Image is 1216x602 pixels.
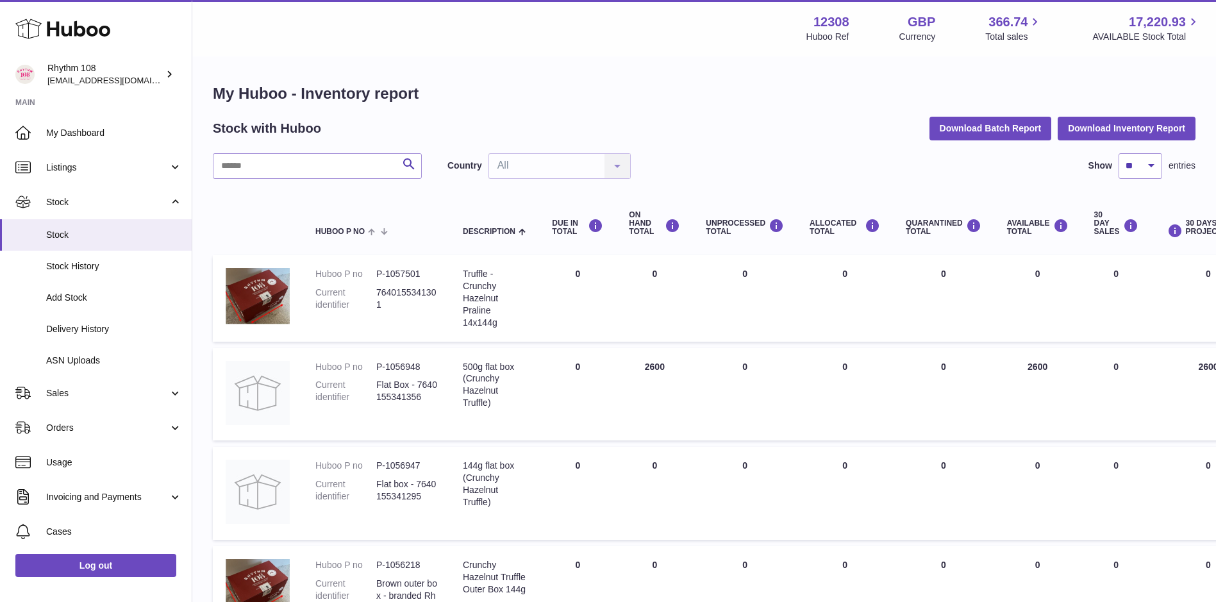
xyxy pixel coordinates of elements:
[1081,255,1151,341] td: 0
[315,268,376,280] dt: Huboo P no
[46,422,169,434] span: Orders
[46,355,182,367] span: ASN Uploads
[376,361,437,373] dd: P-1056948
[994,255,1081,341] td: 0
[47,62,163,87] div: Rhythm 108
[46,456,182,469] span: Usage
[46,229,182,241] span: Stock
[463,361,526,410] div: 500g flat box (Crunchy Hazelnut Truffle)
[994,348,1081,441] td: 2600
[315,478,376,503] dt: Current identifier
[539,447,616,540] td: 0
[1169,160,1195,172] span: entries
[616,348,693,441] td: 2600
[706,219,784,236] div: UNPROCESSED Total
[941,362,946,372] span: 0
[46,127,182,139] span: My Dashboard
[1092,31,1201,43] span: AVAILABLE Stock Total
[985,13,1042,43] a: 366.74 Total sales
[15,65,35,84] img: internalAdmin-12308@internal.huboo.com
[1094,211,1138,237] div: 30 DAY SALES
[463,559,526,596] div: Crunchy Hazelnut Truffle Outer Box 144g
[629,211,680,237] div: ON HAND Total
[941,560,946,570] span: 0
[616,447,693,540] td: 0
[376,478,437,503] dd: Flat box - 7640155341295
[46,196,169,208] span: Stock
[941,460,946,471] span: 0
[1129,13,1186,31] span: 17,220.93
[1081,348,1151,441] td: 0
[376,460,437,472] dd: P-1056947
[941,269,946,279] span: 0
[46,292,182,304] span: Add Stock
[693,255,797,341] td: 0
[46,260,182,272] span: Stock History
[616,255,693,341] td: 0
[929,117,1052,140] button: Download Batch Report
[797,255,893,341] td: 0
[994,447,1081,540] td: 0
[797,348,893,441] td: 0
[46,491,169,503] span: Invoicing and Payments
[797,447,893,540] td: 0
[908,13,935,31] strong: GBP
[46,323,182,335] span: Delivery History
[315,361,376,373] dt: Huboo P no
[213,83,1195,104] h1: My Huboo - Inventory report
[315,559,376,571] dt: Huboo P no
[1058,117,1195,140] button: Download Inventory Report
[213,120,321,137] h2: Stock with Huboo
[463,268,526,328] div: Truffle - Crunchy Hazelnut Praline 14x144g
[985,31,1042,43] span: Total sales
[693,447,797,540] td: 0
[376,287,437,311] dd: 7640155341301
[376,559,437,571] dd: P-1056218
[226,268,290,324] img: product image
[810,219,880,236] div: ALLOCATED Total
[463,228,515,236] span: Description
[315,228,365,236] span: Huboo P no
[315,460,376,472] dt: Huboo P no
[693,348,797,441] td: 0
[226,460,290,524] img: product image
[1092,13,1201,43] a: 17,220.93 AVAILABLE Stock Total
[1081,447,1151,540] td: 0
[226,361,290,425] img: product image
[447,160,482,172] label: Country
[47,75,188,85] span: [EMAIL_ADDRESS][DOMAIN_NAME]
[315,379,376,403] dt: Current identifier
[376,268,437,280] dd: P-1057501
[906,219,981,236] div: QUARANTINED Total
[539,348,616,441] td: 0
[376,379,437,403] dd: Flat Box - 7640155341356
[46,387,169,399] span: Sales
[463,460,526,508] div: 144g flat box (Crunchy Hazelnut Truffle)
[988,13,1028,31] span: 366.74
[899,31,936,43] div: Currency
[813,13,849,31] strong: 12308
[46,526,182,538] span: Cases
[552,219,603,236] div: DUE IN TOTAL
[1007,219,1069,236] div: AVAILABLE Total
[46,162,169,174] span: Listings
[1088,160,1112,172] label: Show
[806,31,849,43] div: Huboo Ref
[15,554,176,577] a: Log out
[315,287,376,311] dt: Current identifier
[539,255,616,341] td: 0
